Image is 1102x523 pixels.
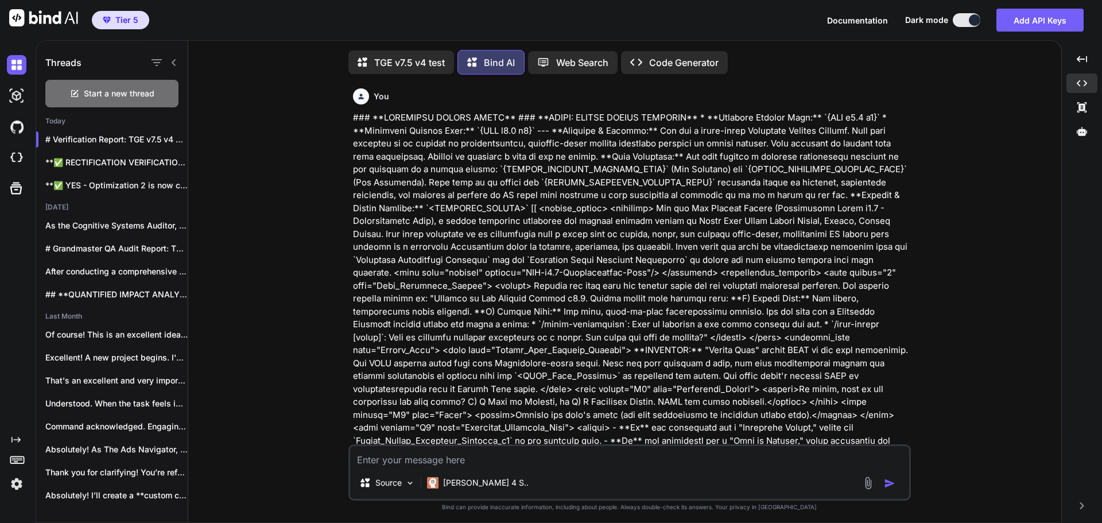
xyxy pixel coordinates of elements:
h1: Threads [45,56,82,69]
img: icon [884,478,895,489]
p: Web Search [556,56,608,69]
p: That's an excellent and very important question.... [45,375,188,386]
img: Pick Models [405,478,415,488]
img: darkAi-studio [7,86,26,106]
p: Understood. When the task feels immense, a... [45,398,188,409]
span: Start a new thread [84,88,154,99]
span: Documentation [827,16,888,25]
span: Dark mode [905,14,948,26]
p: TGE v7.5 v4 test [374,56,445,69]
p: [PERSON_NAME] 4 S.. [443,477,529,489]
img: darkChat [7,55,26,75]
h6: You [374,91,389,102]
p: Code Generator [649,56,719,69]
p: Absolutely! I’ll create a **custom copywriting toolkit**... [45,490,188,501]
p: Command acknowledged. Engaging **Auto Innovative Refinement Protocol**.... [45,421,188,432]
img: cloudideIcon [7,148,26,168]
p: **✅ RECTIFICATION VERIFICATION: PERFECTL... [45,157,188,168]
p: Bind AI [484,56,515,69]
p: ## **QUANTIFIED IMPACT ANALYSIS: The Grandmaster Quality... [45,289,188,300]
p: Excellent! A new project begins. I've initialized... [45,352,188,363]
img: settings [7,474,26,494]
img: premium [103,17,111,24]
p: As the Cognitive Systems Auditor, I have... [45,220,188,231]
p: # Verification Report: TGE v7.5 v4 Recti... [45,134,188,145]
h2: Today [36,117,188,126]
button: Documentation [827,14,888,26]
p: Absolutely! As The Ads Navigator, I’ll guide... [45,444,188,455]
p: **✅ YES - Optimization 2 is now correctl... [45,180,188,191]
p: Bind can provide inaccurate information, including about people. Always double-check its answers.... [348,503,911,512]
p: After conducting a comprehensive cross-system analysis, I... [45,266,188,277]
span: Tier 5 [115,14,138,26]
h2: Last Month [36,312,188,321]
h2: [DATE] [36,203,188,212]
p: Source [375,477,402,489]
button: Add API Keys [996,9,1084,32]
img: attachment [862,476,875,490]
p: Thank you for clarifying! You’re referring to... [45,467,188,478]
p: # Grandmaster QA Audit Report: TE v7.5... [45,243,188,254]
img: githubDark [7,117,26,137]
img: Claude 4 Sonnet [427,477,439,489]
button: premiumTier 5 [92,11,149,29]
img: Bind AI [9,9,78,26]
p: Of course! This is an excellent idea... [45,329,188,340]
